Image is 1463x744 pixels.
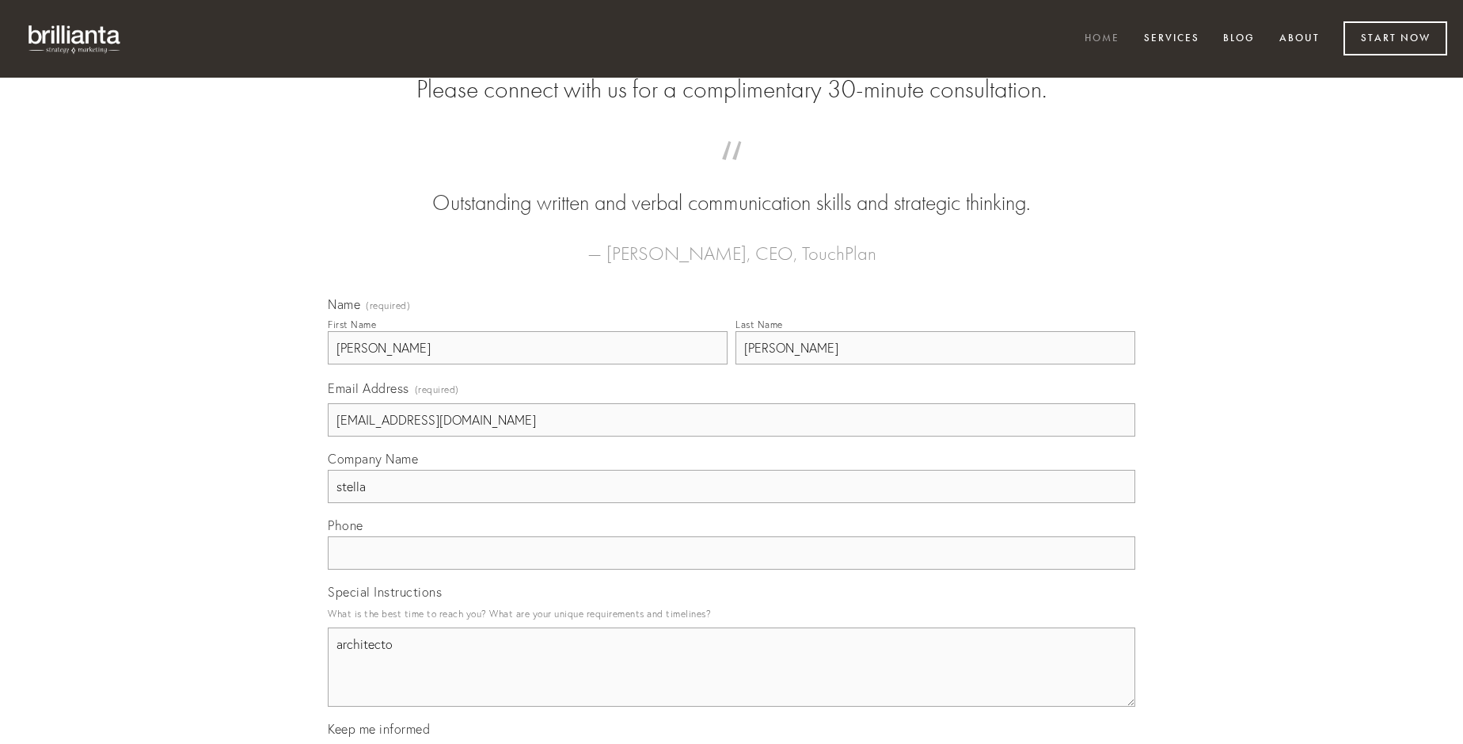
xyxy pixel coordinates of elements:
[735,319,783,330] div: Last Name
[328,603,1135,624] p: What is the best time to reach you? What are your unique requirements and timelines?
[328,451,418,467] span: Company Name
[1134,26,1210,52] a: Services
[1074,26,1130,52] a: Home
[353,219,1110,269] figcaption: — [PERSON_NAME], CEO, TouchPlan
[353,157,1110,188] span: “
[415,379,459,400] span: (required)
[328,721,430,737] span: Keep me informed
[328,296,360,312] span: Name
[1269,26,1330,52] a: About
[328,74,1135,105] h2: Please connect with us for a complimentary 30-minute consultation.
[328,584,442,600] span: Special Instructions
[353,157,1110,219] blockquote: Outstanding written and verbal communication skills and strategic thinking.
[328,380,409,396] span: Email Address
[328,628,1135,707] textarea: architecto
[1343,21,1447,55] a: Start Now
[328,517,363,533] span: Phone
[1213,26,1265,52] a: Blog
[328,319,376,330] div: First Name
[16,16,135,62] img: brillianta - research, strategy, marketing
[366,301,410,311] span: (required)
